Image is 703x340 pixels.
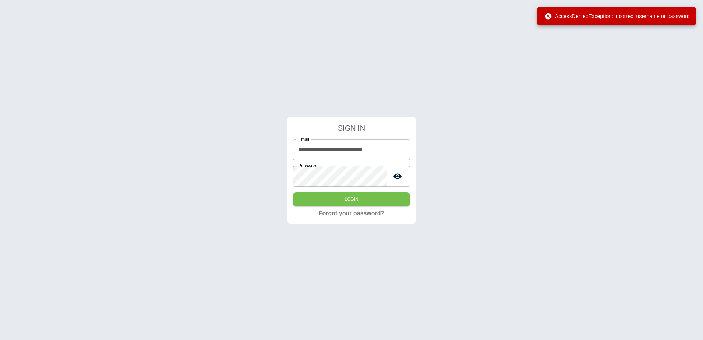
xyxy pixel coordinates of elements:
div: AccessDeniedException: incorrect username or password [545,10,690,23]
a: Forgot your password? [319,209,385,218]
button: toggle password visibility [390,169,405,184]
h4: SIGN IN [293,123,410,134]
label: Email [298,136,309,142]
button: Login [293,192,410,206]
label: Password [298,163,318,169]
